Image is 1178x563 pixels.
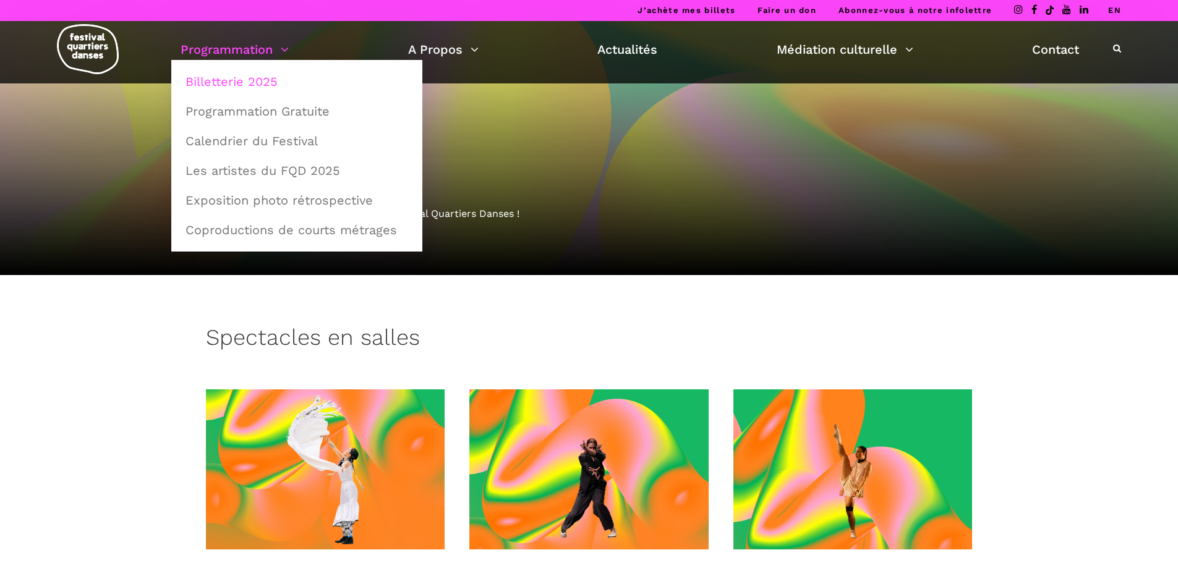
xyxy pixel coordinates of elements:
[597,39,657,60] a: Actualités
[181,39,289,60] a: Programmation
[638,6,735,15] a: J’achète mes billets
[178,216,416,244] a: Coproductions de courts métrages
[206,324,420,355] h3: Spectacles en salles
[178,156,416,185] a: Les artistes du FQD 2025
[57,24,119,74] img: logo-fqd-med
[178,127,416,155] a: Calendrier du Festival
[408,39,479,60] a: A Propos
[206,206,973,222] div: Découvrez la programmation 2025 du Festival Quartiers Danses !
[178,97,416,125] a: Programmation Gratuite
[777,39,913,60] a: Médiation culturelle
[178,186,416,214] a: Exposition photo rétrospective
[758,6,816,15] a: Faire un don
[1108,6,1121,15] a: EN
[178,67,416,96] a: Billetterie 2025
[839,6,992,15] a: Abonnez-vous à notre infolettre
[206,141,973,168] h1: Billetterie 2025
[1032,39,1079,60] a: Contact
